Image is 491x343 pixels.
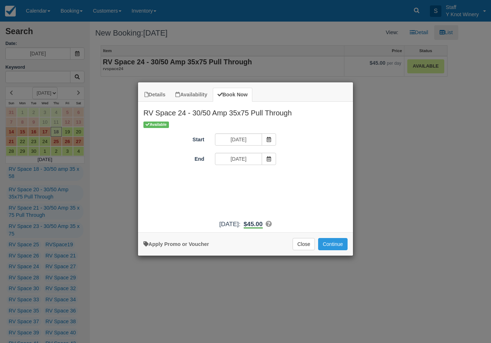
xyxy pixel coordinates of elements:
h2: RV Space 24 - 30/50 Amp 35x75 Pull Through [138,102,353,120]
b: $45.00 [244,220,263,228]
div: : [138,220,353,229]
a: Availability [171,88,212,102]
button: Close [293,238,315,250]
a: Details [140,88,170,102]
a: Apply Voucher [143,241,209,247]
span: [DATE] [219,220,239,228]
label: End [138,153,210,163]
button: Add to Booking [318,238,348,250]
a: Book Now [213,88,252,102]
label: Start [138,133,210,143]
span: Available [143,122,169,128]
div: Item Modal [138,102,353,229]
